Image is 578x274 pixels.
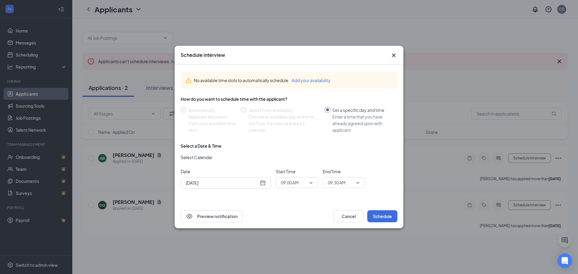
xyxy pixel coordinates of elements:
[181,168,271,175] span: Date
[334,210,364,222] button: Cancel
[281,178,299,187] span: 09:00 AM
[367,210,397,222] button: Schedule
[276,168,318,175] span: Start Time
[390,52,397,59] svg: Cross
[390,52,397,59] button: Close
[181,154,213,161] span: Select Calendar
[323,168,365,175] span: End Time
[181,52,225,58] h3: Schedule interview
[186,213,193,220] svg: Eye
[332,107,393,113] div: Set a specific day and time
[185,78,191,84] svg: Warning
[292,77,331,84] button: Add your availability
[248,113,320,133] div: Choose an available day and time slot from the interview lead’s calendar
[188,107,236,113] div: Automatically
[328,178,346,187] span: 09:30 AM
[181,210,243,222] button: EyePreview notification
[558,254,572,268] div: Open Intercom Messenger
[181,143,222,149] div: Select a Date & Time
[332,113,393,133] div: Enter a time that you have already agreed upon with applicant
[181,96,397,102] div: How do you want to schedule time with the applicant?
[186,180,259,186] input: Aug 26, 2025
[194,77,393,84] div: No available time slots to automatically schedule.
[248,107,320,113] div: Select from availability
[188,113,236,133] div: Applicant will select from your available time slots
